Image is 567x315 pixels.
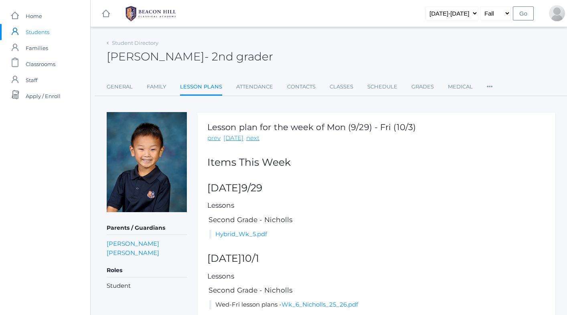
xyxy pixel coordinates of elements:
[26,56,55,72] span: Classrooms
[330,79,353,95] a: Classes
[207,157,545,168] h2: Items This Week
[411,79,434,95] a: Grades
[246,134,259,143] a: next
[107,50,273,63] h2: [PERSON_NAME]
[107,112,187,212] img: John Ip
[241,252,259,264] span: 10/1
[107,221,187,235] h5: Parents / Guardians
[367,79,397,95] a: Schedule
[207,134,221,143] a: prev
[107,264,187,277] h5: Roles
[205,50,273,63] span: - 2nd grader
[107,281,187,291] li: Student
[207,183,545,194] h2: [DATE]
[180,79,222,96] a: Lesson Plans
[281,301,358,308] a: Wk_6_Nicholls_25_26.pdf
[215,230,267,238] a: Hybrid_Wk_5.pdf
[223,134,243,143] a: [DATE]
[107,248,159,257] a: [PERSON_NAME]
[207,216,545,224] h5: Second Grade - Nicholls
[207,273,545,280] h5: Lessons
[107,79,133,95] a: General
[207,202,545,209] h5: Lessons
[26,40,48,56] span: Families
[26,72,37,88] span: Staff
[209,300,545,309] li: Wed-Fri lesson plans -
[513,6,534,20] input: Go
[26,8,42,24] span: Home
[107,239,159,248] a: [PERSON_NAME]
[26,88,61,104] span: Apply / Enroll
[207,253,545,264] h2: [DATE]
[147,79,166,95] a: Family
[549,5,565,21] div: Lily Ip
[26,24,49,40] span: Students
[448,79,473,95] a: Medical
[207,287,545,294] h5: Second Grade - Nicholls
[112,40,158,46] a: Student Directory
[241,182,262,194] span: 9/29
[207,122,416,132] h1: Lesson plan for the week of Mon (9/29) - Fri (10/3)
[287,79,316,95] a: Contacts
[121,4,181,24] img: 1_BHCALogos-05.png
[236,79,273,95] a: Attendance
